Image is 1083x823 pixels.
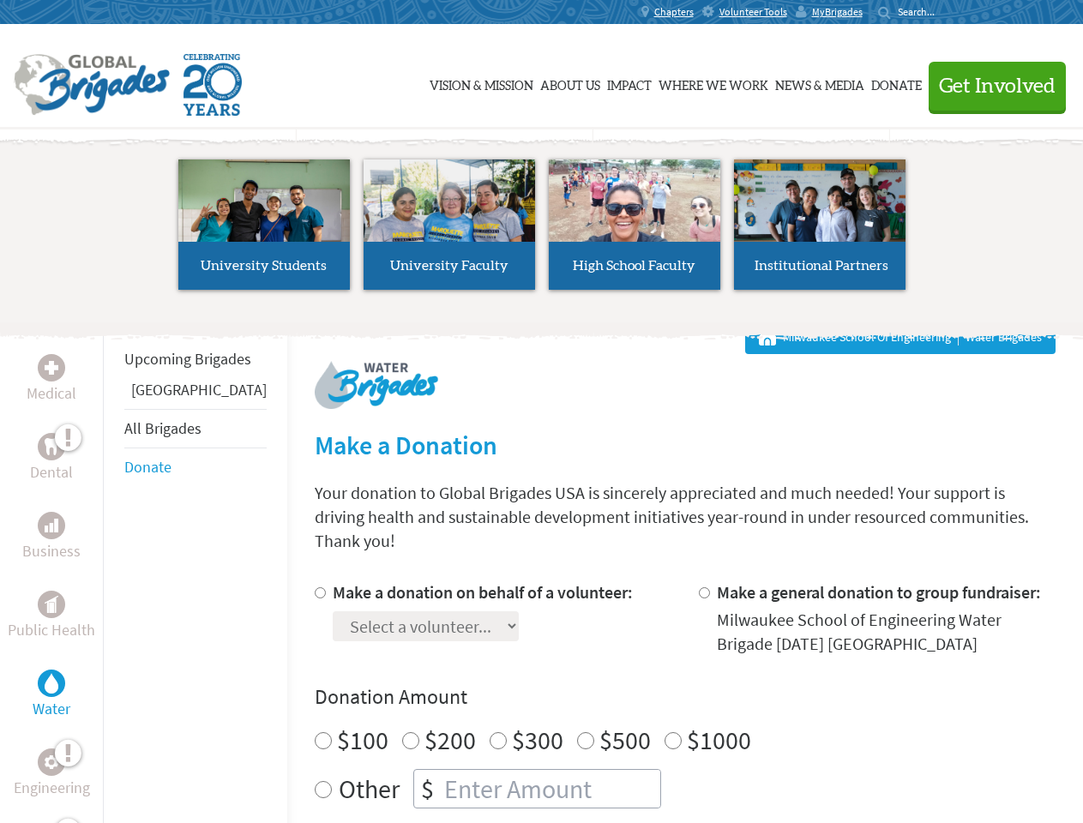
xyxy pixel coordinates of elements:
img: Global Brigades Celebrating 20 Years [184,54,242,116]
label: $300 [512,724,563,756]
button: Get Involved [929,62,1066,111]
div: Dental [38,433,65,460]
img: Global Brigades Logo [14,54,170,116]
span: University Students [201,259,327,273]
a: Impact [607,40,652,126]
a: University Students [178,159,350,290]
a: Vision & Mission [430,40,533,126]
span: Volunteer Tools [719,5,787,19]
p: Dental [30,460,73,484]
img: Public Health [45,596,58,613]
span: Chapters [654,5,694,19]
p: Medical [27,381,76,405]
label: Make a general donation to group fundraiser: [717,581,1041,603]
a: MedicalMedical [27,354,76,405]
a: WaterWater [33,670,70,721]
a: Donate [124,457,171,477]
img: Dental [45,438,58,454]
div: Medical [38,354,65,381]
span: Institutional Partners [755,259,888,273]
img: logo-water.png [315,361,438,409]
div: Public Health [38,591,65,618]
p: Business [22,539,81,563]
input: Enter Amount [441,770,660,808]
label: $100 [337,724,388,756]
label: Other [339,769,400,808]
a: About Us [540,40,600,126]
a: Institutional Partners [734,159,906,290]
a: University Faculty [364,159,535,290]
img: Engineering [45,755,58,769]
a: Where We Work [659,40,768,126]
p: Engineering [14,776,90,800]
p: Your donation to Global Brigades USA is sincerely appreciated and much needed! Your support is dr... [315,481,1056,553]
div: Water [38,670,65,697]
a: News & Media [775,40,864,126]
div: $ [414,770,441,808]
label: $200 [424,724,476,756]
label: $1000 [687,724,751,756]
a: Public HealthPublic Health [8,591,95,642]
img: menu_brigades_submenu_1.jpg [178,159,350,273]
img: Water [45,673,58,693]
div: Business [38,512,65,539]
a: Upcoming Brigades [124,349,251,369]
img: menu_brigades_submenu_3.jpg [549,159,720,243]
label: Make a donation on behalf of a volunteer: [333,581,633,603]
a: [GEOGRAPHIC_DATA] [131,380,267,399]
img: Business [45,519,58,532]
a: High School Faculty [549,159,720,290]
h4: Donation Amount [315,683,1056,711]
div: Engineering [38,748,65,776]
a: DentalDental [30,433,73,484]
span: High School Faculty [573,259,695,273]
li: Panama [124,378,267,409]
label: $500 [599,724,651,756]
p: Water [33,697,70,721]
p: Public Health [8,618,95,642]
img: Medical [45,361,58,375]
span: University Faculty [390,259,508,273]
a: EngineeringEngineering [14,748,90,800]
div: Milwaukee School of Engineering Water Brigade [DATE] [GEOGRAPHIC_DATA] [717,608,1056,656]
span: MyBrigades [812,5,863,19]
h2: Make a Donation [315,430,1056,460]
img: menu_brigades_submenu_2.jpg [364,159,535,274]
a: BusinessBusiness [22,512,81,563]
li: Donate [124,448,267,486]
a: All Brigades [124,418,202,438]
input: Search... [898,5,947,18]
li: All Brigades [124,409,267,448]
img: menu_brigades_submenu_4.jpg [734,159,906,273]
li: Upcoming Brigades [124,340,267,378]
a: Donate [871,40,922,126]
span: Get Involved [939,76,1056,97]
